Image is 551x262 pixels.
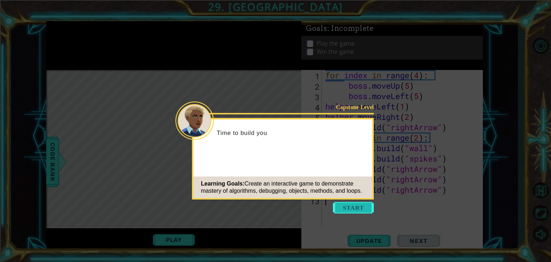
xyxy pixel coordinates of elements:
p: Time to build you [217,129,367,137]
button: Start [333,202,374,214]
div: Capstone Level [328,103,374,111]
div: Sign out [3,35,548,42]
span: Create an interactive game to demonstrate mastery of algorithms, debugging, objects, methods, and... [201,181,362,194]
div: Options [3,29,548,35]
div: Delete [3,22,548,29]
span: Learning Goals: [201,181,245,187]
div: Sort A > Z [3,3,548,9]
div: Move To ... [3,48,548,55]
div: Move To ... [3,16,548,22]
div: Sort New > Old [3,9,548,16]
div: Rename [3,42,548,48]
